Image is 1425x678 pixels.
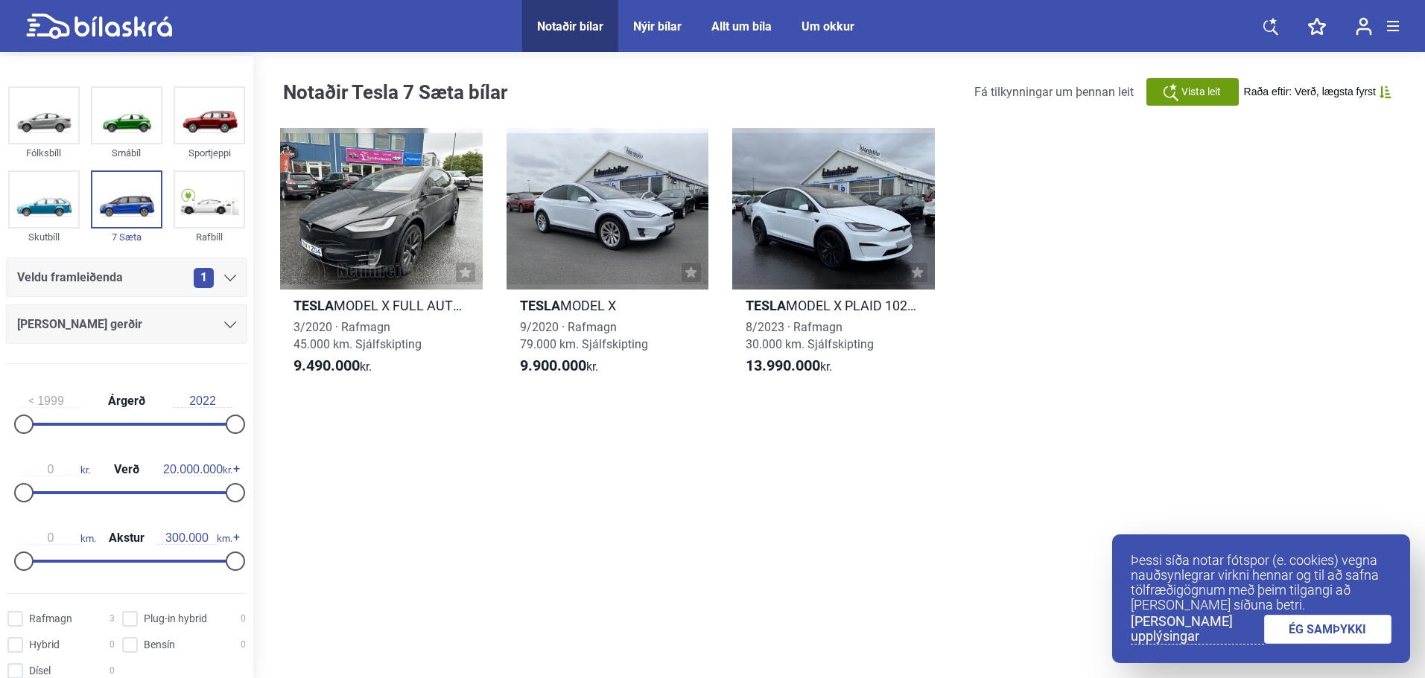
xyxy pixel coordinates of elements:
a: Um okkur [802,19,854,33]
span: 3 [110,611,115,627]
a: TeslaMODEL X PLAID 1020HP8/2023 · Rafmagn30.000 km. Sjálfskipting13.990.000kr. [732,128,935,388]
span: kr. [21,463,90,476]
span: Árgerð [104,395,149,407]
div: Rafbíll [174,228,245,246]
span: Rafmagn [29,611,72,627]
div: Skutbíll [8,228,80,246]
span: 0 [241,637,246,653]
span: 8/2023 · Rafmagn 30.000 km. Sjálfskipting [746,320,874,351]
span: km. [21,531,96,545]
span: Verð [110,464,143,476]
b: Tesla [520,298,560,313]
span: 0 [241,611,246,627]
b: 9.490.000 [293,356,360,374]
div: Smábíl [91,144,162,161]
b: Tesla [746,298,786,313]
p: Þessi síða notar fótspor (e. cookies) vegna nauðsynlegrar virkni hennar og til að safna tölfræðig... [1131,553,1391,613]
span: km. [157,531,232,545]
h2: MODEL X [507,297,709,314]
span: kr. [293,357,372,375]
b: 13.990.000 [746,356,820,374]
div: 7 Sæta [91,228,162,246]
a: TeslaMODEL X9/2020 · Rafmagn79.000 km. Sjálfskipting9.900.000kr. [507,128,709,388]
button: Raða eftir: Verð, lægsta fyrst [1244,86,1391,98]
img: user-login.svg [1356,17,1372,36]
span: Veldu framleiðenda [17,267,123,288]
span: kr. [746,357,832,375]
span: 0 [110,637,115,653]
a: Nýir bílar [633,19,682,33]
a: ÉG SAMÞYKKI [1264,615,1392,644]
a: Notaðir bílar [537,19,603,33]
div: Fólksbíll [8,144,80,161]
span: Bensín [144,637,175,653]
span: 9/2020 · Rafmagn 79.000 km. Sjálfskipting [520,320,648,351]
span: [PERSON_NAME] gerðir [17,314,142,335]
span: Raða eftir: Verð, lægsta fyrst [1244,86,1376,98]
a: [PERSON_NAME] upplýsingar [1131,614,1264,645]
span: Hybrid [29,637,60,653]
span: Akstur [105,532,148,544]
b: Tesla [293,298,334,313]
a: Allt um bíla [711,19,772,33]
span: Fá tilkynningar um þennan leit [974,85,1134,99]
b: 9.900.000 [520,356,586,374]
span: 3/2020 · Rafmagn 45.000 km. Sjálfskipting [293,320,422,351]
span: Plug-in hybrid [144,611,207,627]
a: TeslaMODEL X FULL AUTOPILOT3/2020 · Rafmagn45.000 km. Sjálfskipting9.490.000kr. [280,128,483,388]
span: 1 [194,268,214,288]
h2: MODEL X PLAID 1020HP [732,297,935,314]
span: kr. [163,463,232,476]
div: Sportjeppi [174,144,245,161]
h2: MODEL X FULL AUTOPILOT [280,297,483,314]
h1: Notaðir Tesla 7 Sæta bílar [283,83,526,102]
span: kr. [520,357,598,375]
span: Vista leit [1181,84,1221,100]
